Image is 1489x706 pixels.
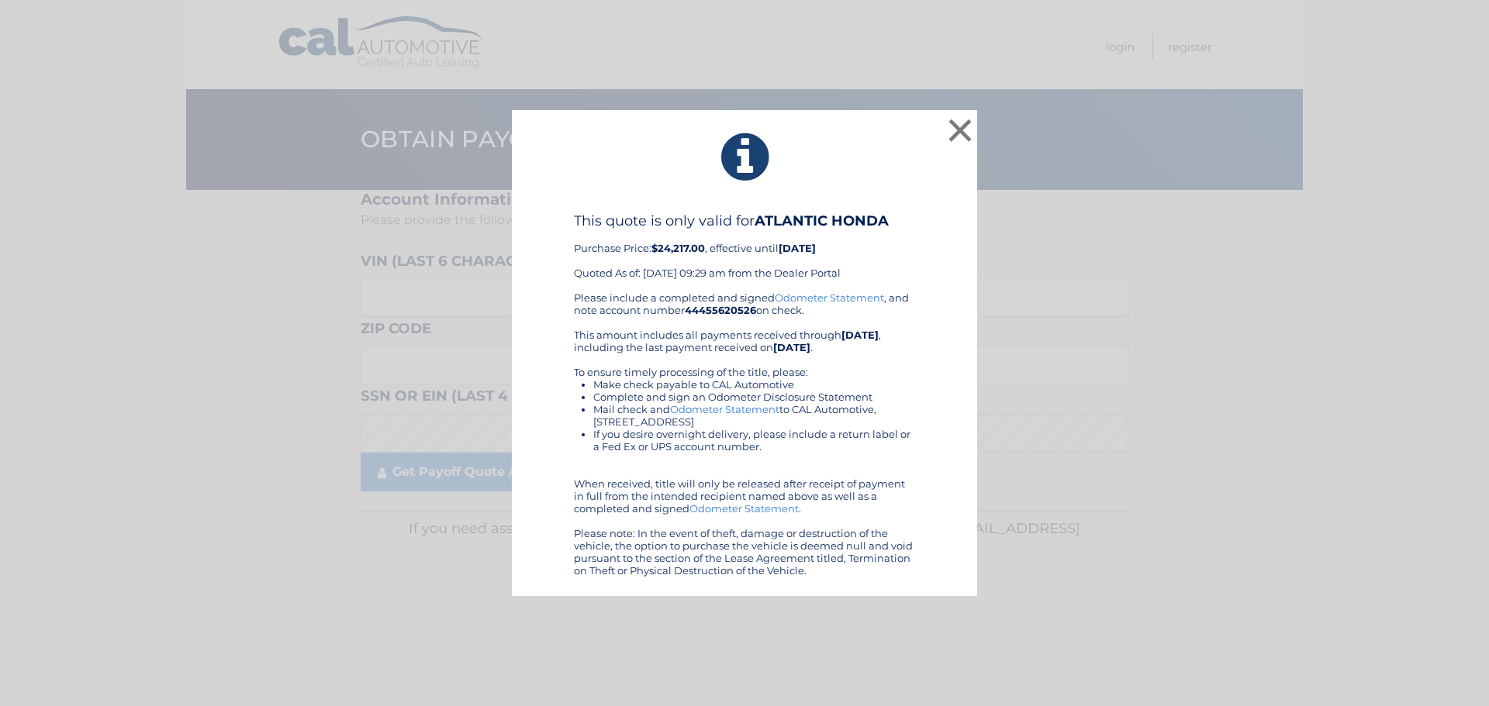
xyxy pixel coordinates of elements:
[651,242,705,254] b: $24,217.00
[593,378,915,391] li: Make check payable to CAL Automotive
[755,212,889,229] b: ATLANTIC HONDA
[775,291,884,304] a: Odometer Statement
[779,242,816,254] b: [DATE]
[685,304,756,316] b: 44455620526
[574,291,915,577] div: Please include a completed and signed , and note account number on check. This amount includes al...
[593,403,915,428] li: Mail check and to CAL Automotive, [STREET_ADDRESS]
[945,115,976,146] button: ×
[670,403,779,415] a: Odometer Statement
[689,502,799,515] a: Odometer Statement
[574,212,915,229] h4: This quote is only valid for
[841,329,879,341] b: [DATE]
[574,212,915,291] div: Purchase Price: , effective until Quoted As of: [DATE] 09:29 am from the Dealer Portal
[593,391,915,403] li: Complete and sign an Odometer Disclosure Statement
[593,428,915,453] li: If you desire overnight delivery, please include a return label or a Fed Ex or UPS account number.
[773,341,810,353] b: [DATE]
